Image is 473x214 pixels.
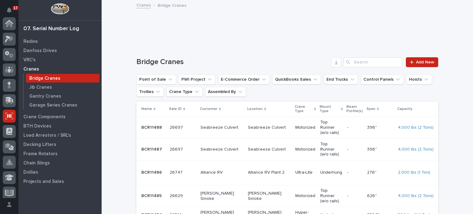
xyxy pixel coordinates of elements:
[136,87,164,97] button: Trollies
[23,48,57,54] p: Danfoss Drives
[8,7,16,17] div: Notifications17
[170,146,184,152] p: 26697
[272,75,321,84] button: QuickBooks Sales
[320,142,342,157] p: Top Runner (w/o rails)
[366,106,375,112] p: Span
[18,112,102,121] a: Crane Components
[200,147,243,152] p: Seabreeze Culvert
[24,101,102,109] a: Garage Series Cranes
[23,123,51,129] p: BTH Devices
[347,147,362,152] p: -
[18,55,102,64] a: VRC's
[406,57,438,67] a: Add New
[29,85,52,90] p: Jib Cranes
[347,170,362,175] p: -
[18,158,102,168] a: Chain Slings
[367,169,378,175] p: 276''
[170,192,184,199] p: 26629
[3,4,16,17] button: Notifications
[324,75,358,84] button: End Trucks
[397,106,412,112] p: Capacity
[18,64,102,74] a: Cranes
[398,170,430,175] a: 2,000 lbs (1 Ton)
[295,103,313,115] p: Crane Type
[141,192,163,199] p: BCR11485
[367,146,378,152] p: 396''
[24,92,102,100] a: Gantry Cranes
[18,149,102,158] a: Frame Rotators
[295,193,315,199] p: Motorized
[170,124,184,130] p: 26697
[200,191,243,201] p: [PERSON_NAME] Smoke
[23,67,39,72] p: Cranes
[136,75,176,84] button: Point of Sale
[248,170,290,175] p: Alliance RV Plant 2
[248,125,290,130] p: Seabreeze Culvert
[23,57,36,63] p: VRC's
[23,170,38,175] p: Dollies
[200,125,243,130] p: Seabreeze Culvert
[18,168,102,177] a: Dollies
[14,6,18,10] p: 17
[320,120,342,135] p: Top Runner (w/o rails)
[18,37,102,46] a: Radios
[24,74,102,83] a: Bridge Cranes
[295,147,315,152] p: Motorized
[158,2,186,8] p: Bridge Cranes
[141,106,152,112] p: Name
[18,177,102,186] a: Projects and Sales
[136,58,329,67] h1: Bridge Cranes
[344,57,402,67] input: Search
[23,151,58,157] p: Frame Rotators
[248,191,290,201] p: [PERSON_NAME] Smoke
[18,140,102,149] a: Decking Lifters
[218,75,270,84] button: E-Commerce Order
[23,133,71,138] p: Load Arrestors / SRL's
[367,124,378,130] p: 396''
[29,76,60,81] p: Bridge Cranes
[398,125,434,130] a: 4,000 lbs (2 Tons)
[361,75,404,84] button: Control Panels
[205,87,246,97] button: Assembled By
[18,131,102,140] a: Load Arrestors / SRL's
[346,103,363,115] p: Beam Profile(s)
[23,39,38,44] p: Radios
[367,192,378,199] p: 626''
[141,169,163,175] p: BCR11486
[141,124,163,130] p: BCR11488
[23,160,50,166] p: Chain Slings
[18,121,102,131] a: BTH Devices
[18,46,102,55] a: Danfoss Drives
[406,75,432,84] button: Hoists
[179,75,216,84] button: PWI Project
[170,169,184,175] p: 26747
[24,83,102,91] a: Jib Cranes
[247,106,263,112] p: Location
[23,179,64,184] p: Projects and Sales
[398,147,434,152] a: 4,000 lbs (2 Tons)
[141,146,163,152] p: BCR11487
[23,26,79,32] div: 07. Serial Number Log
[320,103,339,115] p: Mount Type
[398,193,434,199] a: 4,000 lbs (2 Tons)
[295,125,315,130] p: Motorized
[51,3,69,14] img: Workspace Logo
[320,188,342,204] p: Top Runner (w/o rails)
[29,103,77,108] p: Garage Series Cranes
[166,87,203,97] button: Crane Type
[200,170,243,175] p: Alliance RV
[169,106,182,112] p: Sale ID
[416,60,434,64] span: Add New
[347,125,362,130] p: -
[200,106,217,112] p: Customer
[29,94,61,99] p: Gantry Cranes
[136,1,151,8] a: Cranes
[248,147,290,152] p: Seabreeze Culvert
[347,193,362,199] p: -
[320,170,342,175] p: Underhung
[23,114,66,120] p: Crane Components
[23,142,56,147] p: Decking Lifters
[295,170,315,175] p: Ultra-Lite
